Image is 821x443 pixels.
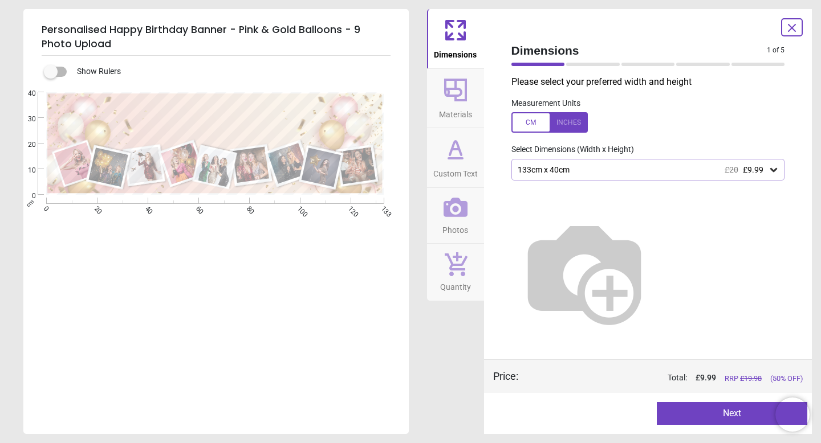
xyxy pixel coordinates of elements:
[493,369,518,383] div: Price :
[434,44,477,61] span: Dimensions
[767,46,785,55] span: 1 of 5
[14,89,36,99] span: 40
[511,42,767,59] span: Dimensions
[14,140,36,150] span: 20
[511,199,657,344] img: Helper for size comparison
[770,374,803,384] span: (50% OFF)
[14,191,36,201] span: 0
[42,18,391,56] h5: Personalised Happy Birthday Banner - Pink & Gold Balloons - 9 Photo Upload
[502,144,634,155] label: Select Dimensions (Width x Height)
[427,244,484,301] button: Quantity
[427,69,484,128] button: Materials
[743,165,763,174] span: £9.99
[440,276,471,293] span: Quantity
[700,373,716,382] span: 9.99
[696,372,716,384] span: £
[427,188,484,244] button: Photos
[442,219,468,236] span: Photos
[433,163,478,180] span: Custom Text
[725,374,762,384] span: RRP
[427,9,484,68] button: Dimensions
[775,397,810,432] iframe: Brevo live chat
[725,165,738,174] span: £20
[439,104,472,121] span: Materials
[427,128,484,187] button: Custom Text
[517,165,769,175] div: 133cm x 40cm
[657,402,807,425] button: Next
[511,98,580,109] label: Measurement Units
[14,114,36,124] span: 30
[740,374,762,383] span: £ 19.98
[511,76,794,88] p: Please select your preferred width and height
[535,372,803,384] div: Total:
[14,166,36,175] span: 10
[51,65,409,79] div: Show Rulers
